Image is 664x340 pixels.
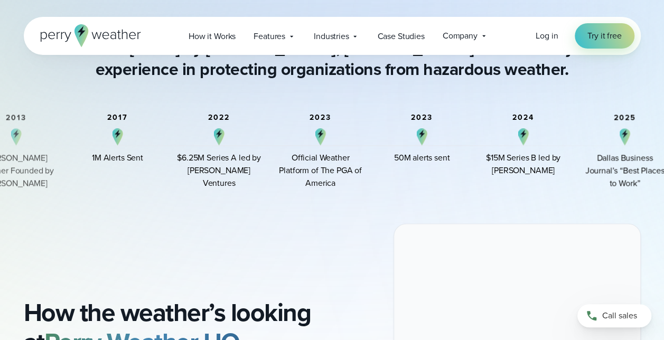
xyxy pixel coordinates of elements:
[107,114,128,122] h4: 2017
[380,114,464,190] div: 5 of 7
[377,30,424,43] span: Case Studies
[189,30,236,43] span: How it Works
[481,152,566,177] div: $15M Series B led by [PERSON_NAME]
[587,30,621,42] span: Try it free
[177,114,261,190] div: 3 of 7
[411,114,433,122] h4: 2023
[481,114,566,190] div: 6 of 7
[76,114,160,190] div: 2 of 7
[614,114,636,122] h4: 2025
[6,114,26,122] h4: 2013
[314,30,349,43] span: Industries
[254,30,285,43] span: Features
[602,309,637,322] span: Call sales
[394,152,450,164] div: 50M alerts sent
[575,23,634,49] a: Try it free
[177,152,261,190] div: $6.25M Series A led by [PERSON_NAME] Ventures
[92,152,143,164] div: 1M Alerts Sent
[278,114,363,190] div: 4 of 7
[24,37,641,80] h4: Founded in [DATE] by [PERSON_NAME], [PERSON_NAME] has over 12 years of experience in protecting o...
[310,114,331,122] h4: 2023
[208,114,230,122] h4: 2022
[577,304,651,327] a: Call sales
[180,25,245,47] a: How it Works
[512,114,534,122] h4: 2024
[536,30,558,42] a: Log in
[443,30,478,42] span: Company
[368,25,433,47] a: Case Studies
[278,152,363,190] div: Official Weather Platform of The PGA of America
